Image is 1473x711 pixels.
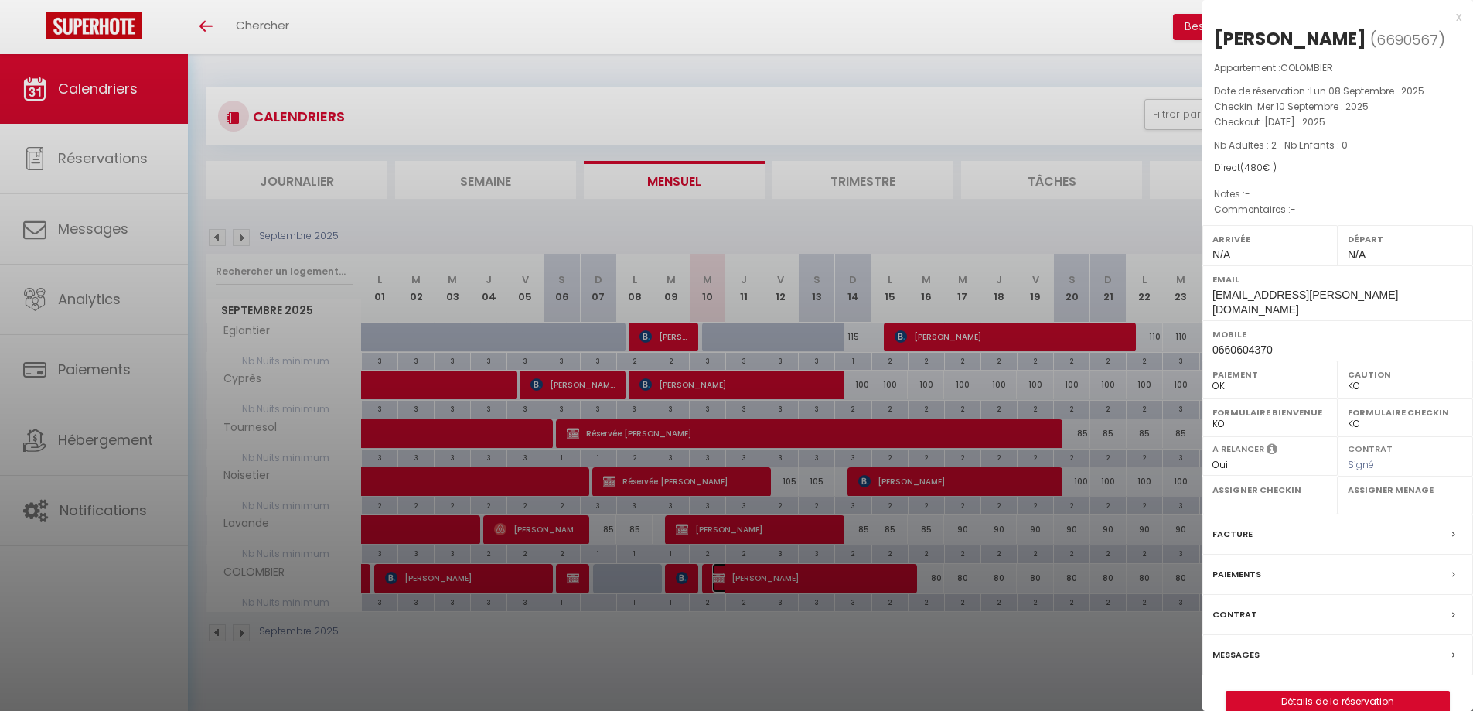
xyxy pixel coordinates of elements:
label: Assigner Menage [1348,482,1463,497]
label: Départ [1348,231,1463,247]
span: [EMAIL_ADDRESS][PERSON_NAME][DOMAIN_NAME] [1212,289,1398,316]
label: Arrivée [1212,231,1328,247]
p: Appartement : [1214,60,1461,76]
span: N/A [1212,248,1230,261]
i: Sélectionner OUI si vous souhaiter envoyer les séquences de messages post-checkout [1267,443,1277,460]
span: ( ) [1370,29,1445,50]
label: Contrat [1212,607,1257,623]
p: Checkout : [1214,115,1461,130]
label: Contrat [1348,443,1393,453]
label: Assigner Checkin [1212,482,1328,497]
span: COLOMBIER [1280,61,1333,74]
label: Email [1212,272,1463,287]
label: Caution [1348,367,1463,382]
span: Lun 08 Septembre . 2025 [1310,84,1424,97]
label: Messages [1212,647,1260,663]
button: Ouvrir le widget de chat LiveChat [12,6,59,53]
span: 6690567 [1376,30,1438,50]
span: Nb Adultes : 2 - [1214,138,1348,152]
span: N/A [1348,248,1366,261]
span: Mer 10 Septembre . 2025 [1257,100,1369,113]
label: Paiements [1212,566,1261,583]
div: [PERSON_NAME] [1214,26,1366,51]
p: Date de réservation : [1214,84,1461,99]
label: Paiement [1212,367,1328,382]
span: Signé [1348,458,1374,471]
span: - [1291,203,1296,216]
span: 480 [1244,161,1263,174]
label: Formulaire Checkin [1348,405,1463,420]
label: Mobile [1212,326,1463,342]
span: - [1245,187,1250,200]
span: Nb Enfants : 0 [1284,138,1348,152]
span: 0660604370 [1212,344,1273,356]
label: Facture [1212,526,1253,542]
label: Formulaire Bienvenue [1212,405,1328,420]
div: x [1202,8,1461,26]
p: Checkin : [1214,99,1461,115]
span: [DATE] . 2025 [1264,115,1325,128]
p: Commentaires : [1214,202,1461,217]
label: A relancer [1212,443,1264,456]
div: Direct [1214,161,1461,176]
p: Notes : [1214,186,1461,202]
span: ( € ) [1240,161,1277,174]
